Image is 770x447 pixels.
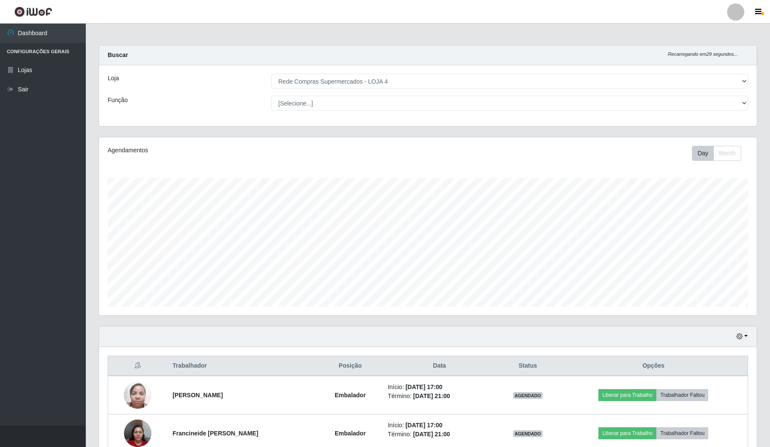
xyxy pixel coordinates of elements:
button: Liberar para Trabalho [598,389,656,401]
li: Início: [388,421,491,430]
label: Loja [108,74,119,83]
label: Função [108,96,128,105]
span: AGENDADO [513,430,543,437]
span: AGENDADO [513,392,543,399]
li: Término: [388,392,491,401]
button: Liberar para Trabalho [598,427,656,439]
li: Término: [388,430,491,439]
time: [DATE] 17:00 [405,422,442,429]
i: Recarregando em 29 segundos... [668,51,738,57]
strong: [PERSON_NAME] [172,392,223,399]
strong: Embalador [335,392,365,399]
button: Trabalhador Faltou [656,389,708,401]
strong: Buscar [108,51,128,58]
div: Agendamentos [108,146,367,155]
div: Toolbar with button groups [692,146,748,161]
button: Day [692,146,714,161]
button: Month [713,146,741,161]
time: [DATE] 21:00 [413,431,450,438]
th: Status [496,356,559,376]
th: Trabalhador [167,356,318,376]
button: Trabalhador Faltou [656,427,708,439]
th: Data [383,356,496,376]
th: Posição [318,356,383,376]
strong: Embalador [335,430,365,437]
th: Opções [559,356,748,376]
div: First group [692,146,741,161]
strong: Francineide [PERSON_NAME] [172,430,258,437]
img: 1678404349838.jpeg [124,377,151,413]
li: Início: [388,383,491,392]
img: CoreUI Logo [14,6,52,17]
time: [DATE] 21:00 [413,393,450,399]
time: [DATE] 17:00 [405,384,442,390]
